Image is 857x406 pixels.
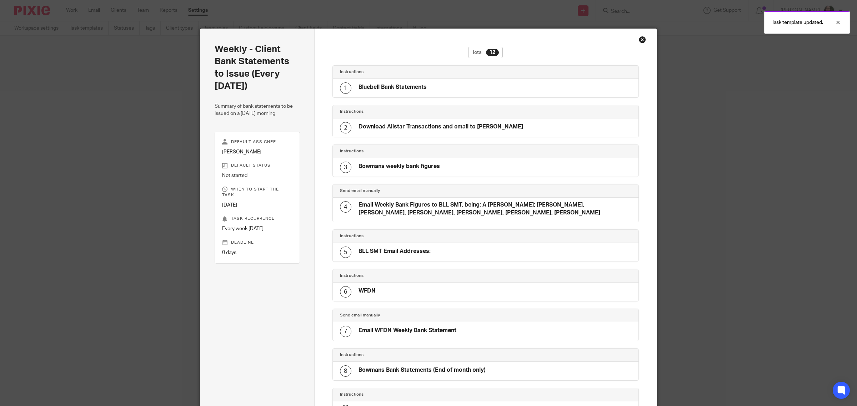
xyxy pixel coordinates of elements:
[340,201,351,213] div: 4
[222,225,292,232] p: Every week [DATE]
[468,47,503,58] div: Total
[340,247,351,258] div: 5
[222,249,292,256] p: 0 days
[215,103,300,117] p: Summary of bank statements to be issued on a [DATE] morning
[340,162,351,173] div: 3
[639,36,646,43] div: Close this dialog window
[340,326,351,337] div: 7
[340,392,486,397] h4: Instructions
[340,273,486,279] h4: Instructions
[340,188,486,194] h4: Send email manually
[222,187,292,198] p: When to start the task
[772,19,823,26] p: Task template updated.
[340,109,486,115] h4: Instructions
[222,202,292,209] p: [DATE]
[340,82,351,94] div: 1
[359,123,523,131] h4: Download Allstar Transactions and email to [PERSON_NAME]
[222,216,292,222] p: Task recurrence
[340,233,486,239] h4: Instructions
[222,172,292,179] p: Not started
[215,43,300,92] h2: Weekly - Client Bank Statements to Issue (Every [DATE])
[359,327,456,334] h4: Email WFDN Weekly Bank Statement
[222,163,292,168] p: Default status
[340,286,351,298] div: 6
[340,313,486,318] h4: Send email manually
[359,201,632,217] h4: Email Weekly Bank Figures to BLL SMT, being: A [PERSON_NAME]; [PERSON_NAME], [PERSON_NAME], [PERS...
[359,83,427,91] h4: Bluebell Bank Statements
[340,122,351,133] div: 2
[359,163,440,170] h4: Bowmans weekly bank figures
[340,352,486,358] h4: Instructions
[222,240,292,245] p: Deadline
[486,49,499,56] div: 12
[222,139,292,145] p: Default assignee
[359,366,486,374] h4: Bowmans Bank Statements (End of month only)
[359,248,431,255] h4: BLL SMT Email Addresses:
[222,148,292,156] p: [PERSON_NAME]
[340,69,486,75] h4: Instructions
[359,287,376,295] h4: WFDN
[340,148,486,154] h4: Instructions
[340,365,351,377] div: 8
